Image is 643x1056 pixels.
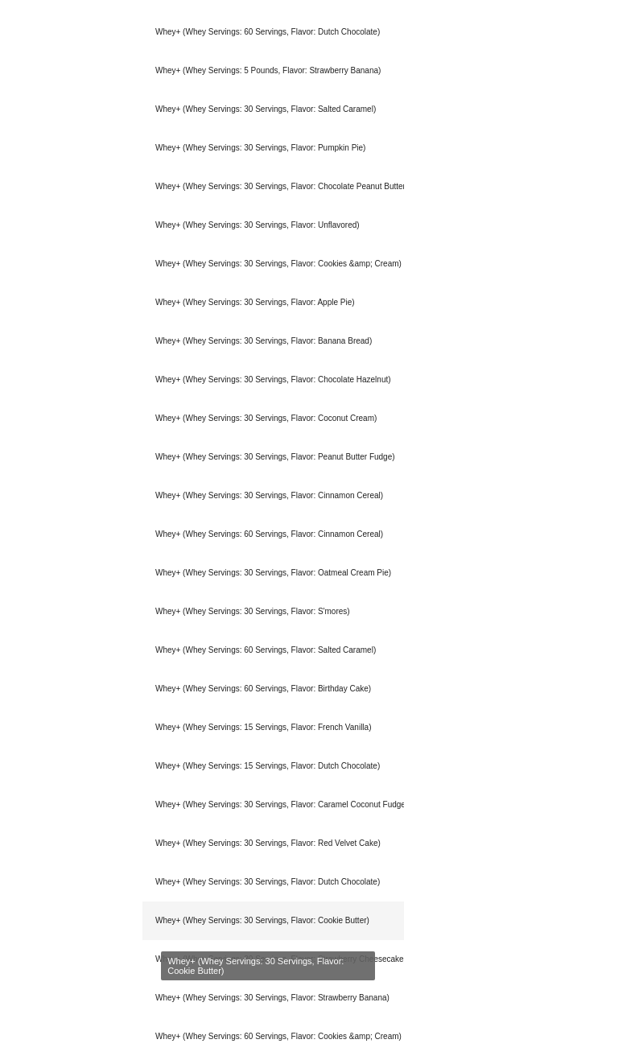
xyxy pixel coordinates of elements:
[142,515,404,554] div: Whey+ (Whey Servings: 60 Servings, Flavor: Cinnamon Cereal)
[142,631,404,670] div: Whey+ (Whey Servings: 60 Servings, Flavor: Salted Caramel)
[142,592,404,631] div: Whey+ (Whey Servings: 30 Servings, Flavor: S'mores)
[142,786,404,824] div: Whey+ (Whey Servings: 30 Servings, Flavor: Caramel Coconut Fudge Cookie)
[142,322,404,361] div: Whey+ (Whey Servings: 30 Servings, Flavor: Banana Bread)
[142,399,404,438] div: Whey+ (Whey Servings: 30 Servings, Flavor: Coconut Cream)
[142,167,404,206] div: Whey+ (Whey Servings: 30 Servings, Flavor: Chocolate Peanut Butter)
[142,90,404,129] div: Whey+ (Whey Servings: 30 Servings, Flavor: Salted Caramel)
[142,52,404,90] div: Whey+ (Whey Servings: 5 Pounds, Flavor: Strawberry Banana)
[142,863,404,901] div: Whey+ (Whey Servings: 30 Servings, Flavor: Dutch Chocolate)
[142,747,404,786] div: Whey+ (Whey Servings: 15 Servings, Flavor: Dutch Chocolate)
[142,554,404,592] div: Whey+ (Whey Servings: 30 Servings, Flavor: Oatmeal Cream Pie)
[142,206,404,245] div: Whey+ (Whey Servings: 30 Servings, Flavor: Unflavored)
[142,901,404,940] div: Whey+ (Whey Servings: 30 Servings, Flavor: Cookie Butter)
[142,940,404,979] div: Whey+ (Whey Servings: 30 Servings, Flavor: Strawberry Cheesecake)
[142,476,404,515] div: Whey+ (Whey Servings: 30 Servings, Flavor: Cinnamon Cereal)
[142,1017,404,1056] div: Whey+ (Whey Servings: 60 Servings, Flavor: Cookies &amp; Cream)
[142,13,404,52] div: Whey+ (Whey Servings: 60 Servings, Flavor: Dutch Chocolate)
[142,824,404,863] div: Whey+ (Whey Servings: 30 Servings, Flavor: Red Velvet Cake)
[142,245,404,283] div: Whey+ (Whey Servings: 30 Servings, Flavor: Cookies &amp; Cream)
[142,129,404,167] div: Whey+ (Whey Servings: 30 Servings, Flavor: Pumpkin Pie)
[142,438,404,476] div: Whey+ (Whey Servings: 30 Servings, Flavor: Peanut Butter Fudge)
[142,979,404,1017] div: Whey+ (Whey Servings: 30 Servings, Flavor: Strawberry Banana)
[142,670,404,708] div: Whey+ (Whey Servings: 60 Servings, Flavor: Birthday Cake)
[142,283,404,322] div: Whey+ (Whey Servings: 30 Servings, Flavor: Apple Pie)
[142,361,404,399] div: Whey+ (Whey Servings: 30 Servings, Flavor: Chocolate Hazelnut)
[142,708,404,747] div: Whey+ (Whey Servings: 15 Servings, Flavor: French Vanilla)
